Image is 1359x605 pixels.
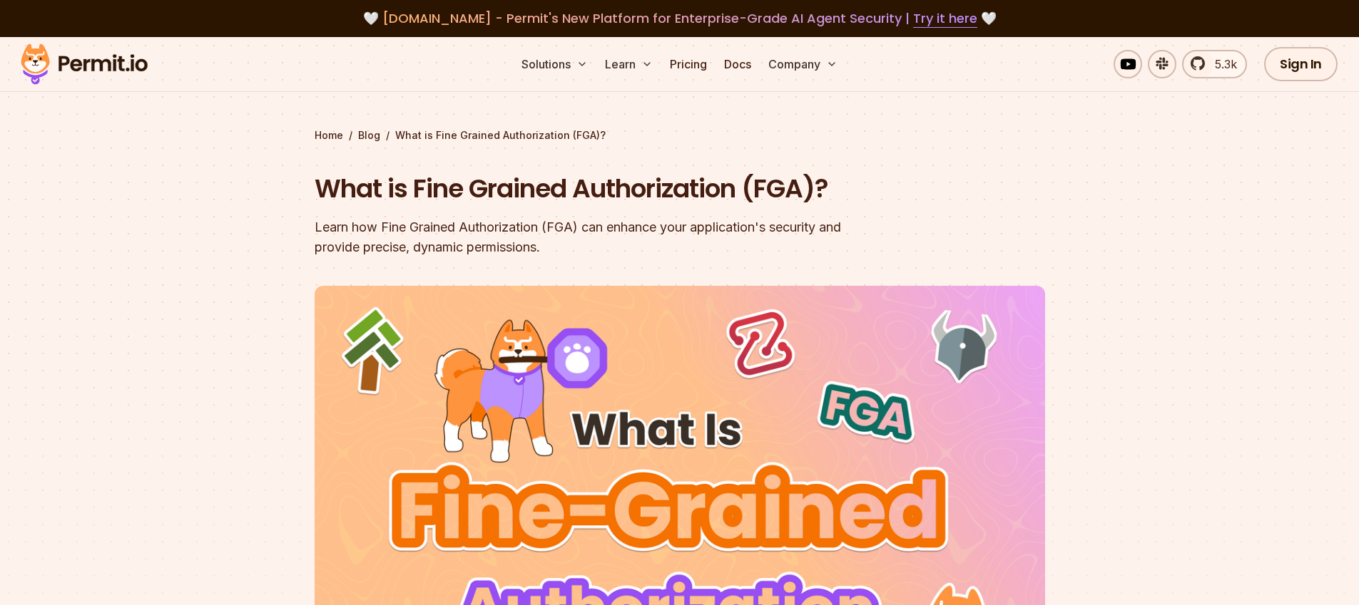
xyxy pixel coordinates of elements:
img: Permit logo [14,40,154,88]
a: Try it here [913,9,977,28]
div: Learn how Fine Grained Authorization (FGA) can enhance your application's security and provide pr... [315,217,862,257]
a: 5.3k [1182,50,1247,78]
a: Blog [358,128,380,143]
a: Pricing [664,50,713,78]
button: Solutions [516,50,594,78]
a: Docs [718,50,757,78]
span: [DOMAIN_NAME] - Permit's New Platform for Enterprise-Grade AI Agent Security | [382,9,977,27]
button: Company [763,50,843,78]
div: / / [315,128,1045,143]
a: Home [315,128,343,143]
div: 🤍 🤍 [34,9,1325,29]
span: 5.3k [1206,56,1237,73]
a: Sign In [1264,47,1338,81]
button: Learn [599,50,658,78]
h1: What is Fine Grained Authorization (FGA)? [315,171,862,207]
